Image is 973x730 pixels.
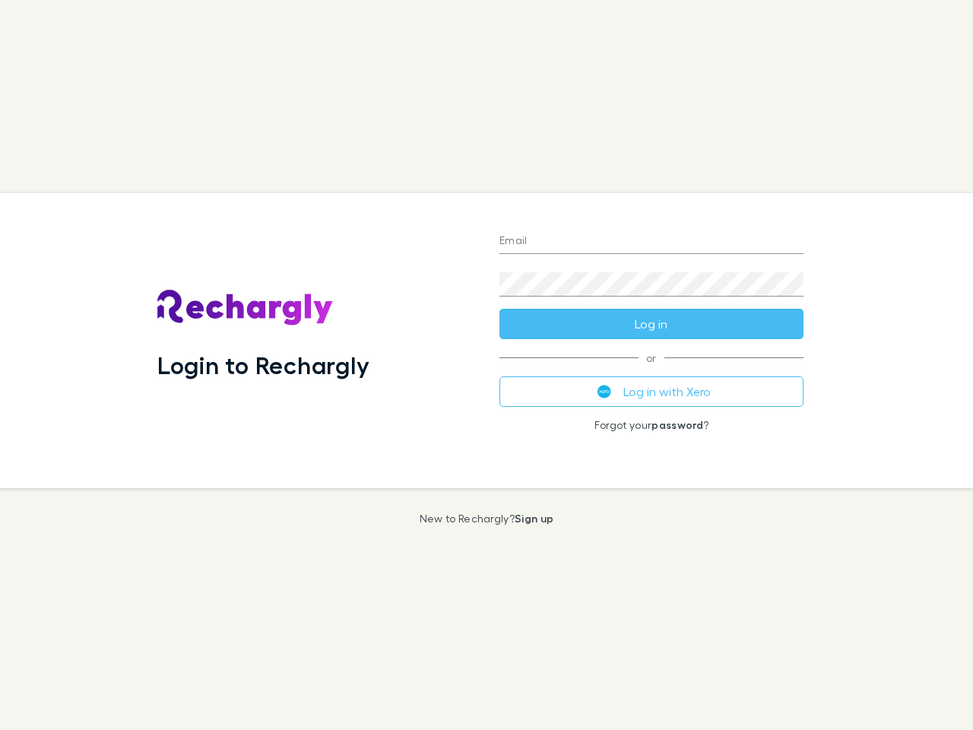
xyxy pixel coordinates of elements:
p: Forgot your ? [499,419,803,431]
img: Xero's logo [597,385,611,398]
h1: Login to Rechargly [157,351,369,379]
p: New to Rechargly? [420,513,554,525]
button: Log in [499,309,803,339]
a: password [651,418,703,431]
button: Log in with Xero [499,376,803,407]
span: or [499,357,803,358]
a: Sign up [515,512,553,525]
img: Rechargly's Logo [157,290,334,326]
